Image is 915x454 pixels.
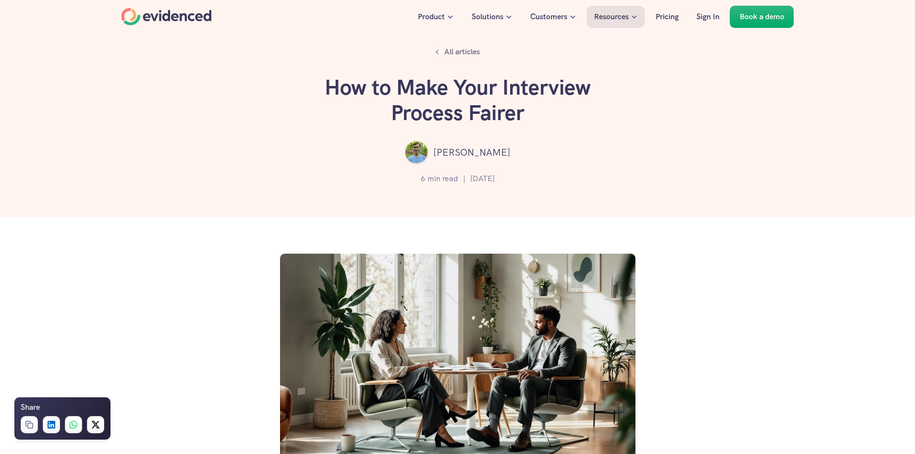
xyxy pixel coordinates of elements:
h1: How to Make Your Interview Process Fairer [314,75,602,126]
p: 6 [421,172,425,185]
a: Book a demo [730,6,794,28]
p: | [463,172,465,185]
h6: Share [21,401,40,414]
p: Customers [530,11,567,23]
img: "" [404,140,428,164]
p: Product [418,11,445,23]
a: Pricing [648,6,686,28]
a: Sign In [689,6,727,28]
p: Book a demo [740,11,784,23]
p: min read [427,172,458,185]
p: Solutions [472,11,503,23]
p: [PERSON_NAME] [433,145,511,160]
a: Home [122,8,212,25]
p: Pricing [656,11,679,23]
p: [DATE] [470,172,495,185]
p: All articles [444,46,480,58]
p: Sign In [696,11,720,23]
p: Resources [594,11,629,23]
a: All articles [430,43,485,61]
